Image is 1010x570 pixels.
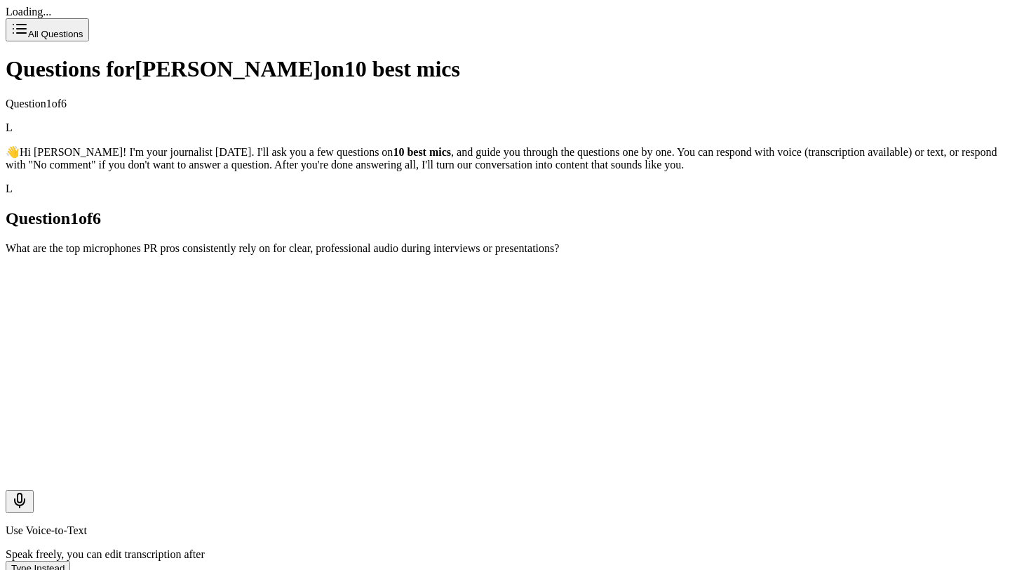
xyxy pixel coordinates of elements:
[6,18,89,41] button: Show all questions
[6,121,1004,134] div: L
[6,98,1004,110] p: Question 1 of 6
[6,242,1004,255] div: What are the top microphones PR pros consistently rely on for clear, professional audio during in...
[6,490,34,513] button: Use Voice-to-Text
[28,29,83,39] span: All Questions
[6,146,20,158] span: 👋
[6,548,1004,561] div: Speak freely, you can edit transcription after
[6,524,1004,537] p: Use Voice-to-Text
[6,209,101,227] span: Question 1 of 6
[6,6,51,18] span: Loading...
[6,56,1004,82] h1: Questions for [PERSON_NAME] on 10 best mics
[6,183,1004,195] div: L
[393,146,451,158] strong: 10 best mics
[6,145,1004,171] p: Hi [PERSON_NAME]! I'm your journalist [DATE]. I'll ask you a few questions on , and guide you thr...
